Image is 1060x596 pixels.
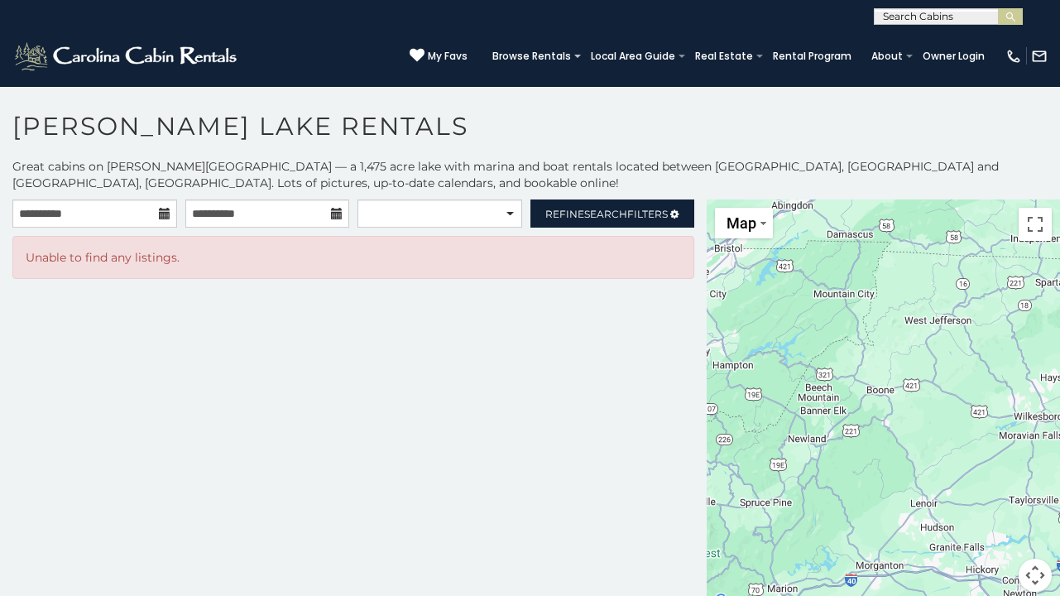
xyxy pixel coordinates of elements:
[765,45,860,68] a: Rental Program
[530,199,695,228] a: RefineSearchFilters
[12,40,242,73] img: White-1-2.png
[727,214,756,232] span: Map
[1019,208,1052,241] button: Toggle fullscreen view
[26,249,681,266] p: Unable to find any listings.
[584,208,627,220] span: Search
[1031,48,1048,65] img: mail-regular-white.png
[914,45,993,68] a: Owner Login
[545,208,668,220] span: Refine Filters
[1005,48,1022,65] img: phone-regular-white.png
[863,45,911,68] a: About
[428,49,468,64] span: My Favs
[410,48,468,65] a: My Favs
[715,208,773,238] button: Change map style
[1019,559,1052,592] button: Map camera controls
[687,45,761,68] a: Real Estate
[583,45,683,68] a: Local Area Guide
[484,45,579,68] a: Browse Rentals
